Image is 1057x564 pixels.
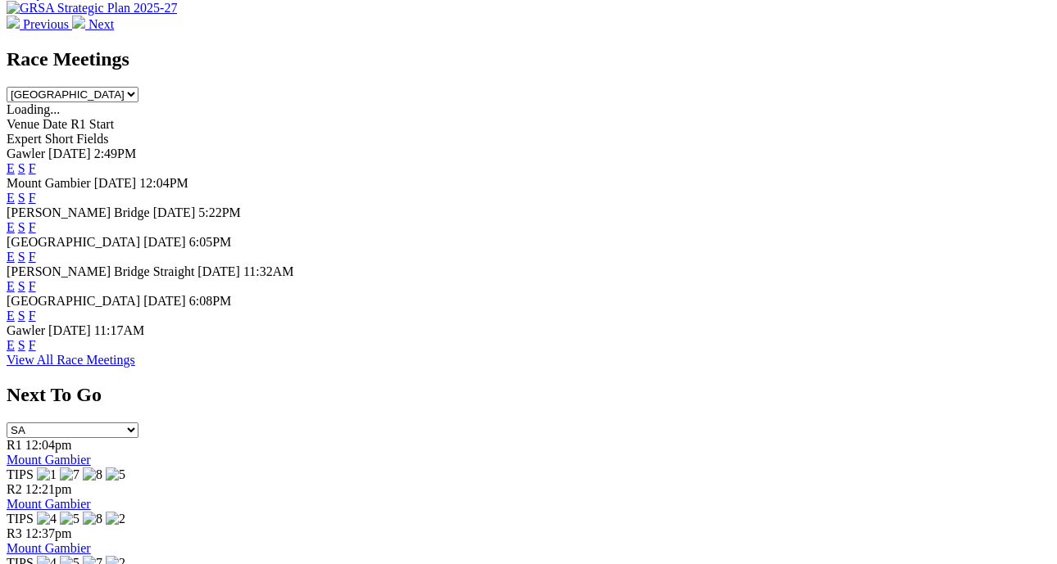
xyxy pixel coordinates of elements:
[76,132,108,146] span: Fields
[7,16,20,29] img: chevron-left-pager-white.svg
[153,205,196,219] span: [DATE]
[48,147,91,160] span: [DATE]
[72,16,85,29] img: chevron-right-pager-white.svg
[48,323,91,337] span: [DATE]
[7,438,22,452] span: R1
[243,264,294,278] span: 11:32AM
[18,191,25,205] a: S
[7,512,34,526] span: TIPS
[7,1,177,16] img: GRSA Strategic Plan 2025-27
[198,205,241,219] span: 5:22PM
[7,132,42,146] span: Expert
[18,279,25,293] a: S
[83,467,102,482] img: 8
[29,309,36,323] a: F
[7,309,15,323] a: E
[7,264,194,278] span: [PERSON_NAME] Bridge Straight
[7,482,22,496] span: R2
[94,323,145,337] span: 11:17AM
[37,467,57,482] img: 1
[37,512,57,526] img: 4
[143,235,186,249] span: [DATE]
[106,467,125,482] img: 5
[29,279,36,293] a: F
[23,17,69,31] span: Previous
[7,541,91,555] a: Mount Gambier
[18,338,25,352] a: S
[7,17,72,31] a: Previous
[106,512,125,526] img: 2
[7,117,39,131] span: Venue
[7,220,15,234] a: E
[29,250,36,264] a: F
[29,191,36,205] a: F
[18,309,25,323] a: S
[7,526,22,540] span: R3
[189,235,232,249] span: 6:05PM
[7,467,34,481] span: TIPS
[7,338,15,352] a: E
[88,17,114,31] span: Next
[139,176,188,190] span: 12:04PM
[94,176,137,190] span: [DATE]
[43,117,67,131] span: Date
[197,264,240,278] span: [DATE]
[7,250,15,264] a: E
[25,438,72,452] span: 12:04pm
[60,467,79,482] img: 7
[60,512,79,526] img: 5
[18,161,25,175] a: S
[189,294,232,308] span: 6:08PM
[7,147,45,160] span: Gawler
[70,117,114,131] span: R1 Start
[7,384,1050,406] h2: Next To Go
[7,176,91,190] span: Mount Gambier
[29,338,36,352] a: F
[94,147,137,160] span: 2:49PM
[45,132,74,146] span: Short
[7,102,60,116] span: Loading...
[25,482,72,496] span: 12:21pm
[7,323,45,337] span: Gawler
[7,294,140,308] span: [GEOGRAPHIC_DATA]
[18,220,25,234] a: S
[83,512,102,526] img: 8
[7,48,1050,70] h2: Race Meetings
[18,250,25,264] a: S
[25,526,72,540] span: 12:37pm
[7,235,140,249] span: [GEOGRAPHIC_DATA]
[29,161,36,175] a: F
[7,279,15,293] a: E
[7,191,15,205] a: E
[29,220,36,234] a: F
[72,17,114,31] a: Next
[143,294,186,308] span: [DATE]
[7,161,15,175] a: E
[7,353,135,367] a: View All Race Meetings
[7,453,91,467] a: Mount Gambier
[7,497,91,511] a: Mount Gambier
[7,205,150,219] span: [PERSON_NAME] Bridge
